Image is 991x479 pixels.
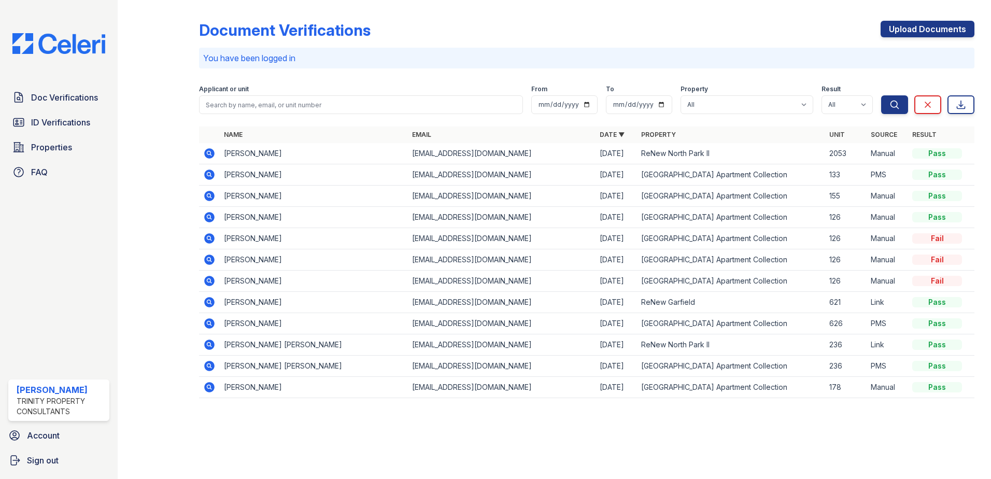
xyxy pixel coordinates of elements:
[637,228,825,249] td: [GEOGRAPHIC_DATA] Apartment Collection
[220,207,408,228] td: [PERSON_NAME]
[867,164,908,186] td: PMS
[867,356,908,377] td: PMS
[641,131,676,138] a: Property
[8,162,109,182] a: FAQ
[825,271,867,292] td: 126
[8,87,109,108] a: Doc Verifications
[31,166,48,178] span: FAQ
[596,228,637,249] td: [DATE]
[825,207,867,228] td: 126
[825,186,867,207] td: 155
[412,131,431,138] a: Email
[912,340,962,350] div: Pass
[4,450,114,471] a: Sign out
[203,52,970,64] p: You have been logged in
[408,313,596,334] td: [EMAIL_ADDRESS][DOMAIN_NAME]
[31,116,90,129] span: ID Verifications
[220,356,408,377] td: [PERSON_NAME] [PERSON_NAME]
[825,377,867,398] td: 178
[596,271,637,292] td: [DATE]
[27,454,59,467] span: Sign out
[912,276,962,286] div: Fail
[220,334,408,356] td: [PERSON_NAME] [PERSON_NAME]
[881,21,974,37] a: Upload Documents
[224,131,243,138] a: Name
[220,292,408,313] td: [PERSON_NAME]
[825,292,867,313] td: 621
[220,249,408,271] td: [PERSON_NAME]
[637,164,825,186] td: [GEOGRAPHIC_DATA] Apartment Collection
[637,334,825,356] td: ReNew North Park II
[912,318,962,329] div: Pass
[408,377,596,398] td: [EMAIL_ADDRESS][DOMAIN_NAME]
[867,207,908,228] td: Manual
[825,249,867,271] td: 126
[637,207,825,228] td: [GEOGRAPHIC_DATA] Apartment Collection
[220,271,408,292] td: [PERSON_NAME]
[825,164,867,186] td: 133
[825,334,867,356] td: 236
[912,255,962,265] div: Fail
[867,271,908,292] td: Manual
[637,356,825,377] td: [GEOGRAPHIC_DATA] Apartment Collection
[8,137,109,158] a: Properties
[31,91,98,104] span: Doc Verifications
[912,212,962,222] div: Pass
[867,334,908,356] td: Link
[825,313,867,334] td: 626
[220,313,408,334] td: [PERSON_NAME]
[4,33,114,54] img: CE_Logo_Blue-a8612792a0a2168367f1c8372b55b34899dd931a85d93a1a3d3e32e68fde9ad4.png
[829,131,845,138] a: Unit
[220,186,408,207] td: [PERSON_NAME]
[637,271,825,292] td: [GEOGRAPHIC_DATA] Apartment Collection
[637,186,825,207] td: [GEOGRAPHIC_DATA] Apartment Collection
[912,170,962,180] div: Pass
[31,141,72,153] span: Properties
[17,384,105,396] div: [PERSON_NAME]
[637,313,825,334] td: [GEOGRAPHIC_DATA] Apartment Collection
[867,292,908,313] td: Link
[912,233,962,244] div: Fail
[912,297,962,307] div: Pass
[600,131,625,138] a: Date ▼
[408,271,596,292] td: [EMAIL_ADDRESS][DOMAIN_NAME]
[199,21,371,39] div: Document Verifications
[596,207,637,228] td: [DATE]
[531,85,547,93] label: From
[408,186,596,207] td: [EMAIL_ADDRESS][DOMAIN_NAME]
[27,429,60,442] span: Account
[8,112,109,133] a: ID Verifications
[408,228,596,249] td: [EMAIL_ADDRESS][DOMAIN_NAME]
[408,143,596,164] td: [EMAIL_ADDRESS][DOMAIN_NAME]
[912,131,937,138] a: Result
[408,292,596,313] td: [EMAIL_ADDRESS][DOMAIN_NAME]
[912,382,962,392] div: Pass
[867,186,908,207] td: Manual
[822,85,841,93] label: Result
[912,361,962,371] div: Pass
[408,356,596,377] td: [EMAIL_ADDRESS][DOMAIN_NAME]
[867,313,908,334] td: PMS
[867,228,908,249] td: Manual
[408,334,596,356] td: [EMAIL_ADDRESS][DOMAIN_NAME]
[596,313,637,334] td: [DATE]
[912,148,962,159] div: Pass
[596,249,637,271] td: [DATE]
[220,143,408,164] td: [PERSON_NAME]
[596,334,637,356] td: [DATE]
[681,85,708,93] label: Property
[220,228,408,249] td: [PERSON_NAME]
[596,356,637,377] td: [DATE]
[220,377,408,398] td: [PERSON_NAME]
[637,377,825,398] td: [GEOGRAPHIC_DATA] Apartment Collection
[408,249,596,271] td: [EMAIL_ADDRESS][DOMAIN_NAME]
[220,164,408,186] td: [PERSON_NAME]
[17,396,105,417] div: Trinity Property Consultants
[199,95,523,114] input: Search by name, email, or unit number
[596,143,637,164] td: [DATE]
[596,164,637,186] td: [DATE]
[606,85,614,93] label: To
[408,164,596,186] td: [EMAIL_ADDRESS][DOMAIN_NAME]
[912,191,962,201] div: Pass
